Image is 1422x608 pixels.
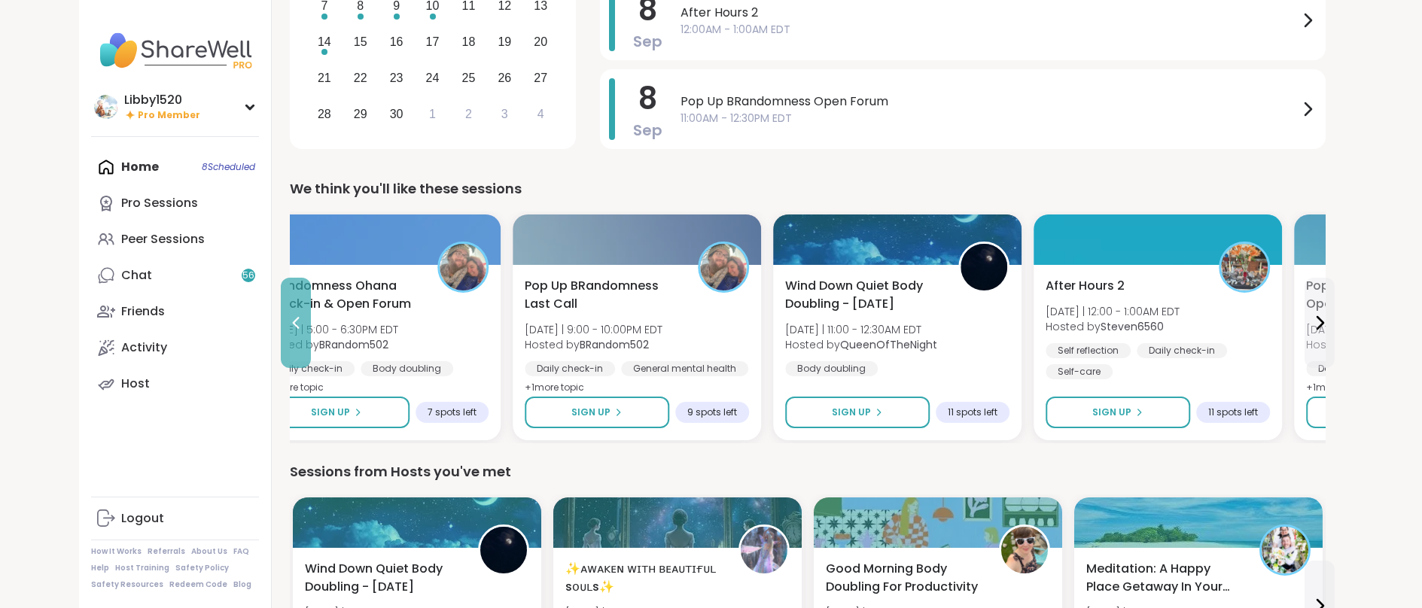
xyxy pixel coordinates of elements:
[344,26,376,59] div: Choose Monday, September 15th, 2025
[462,32,476,52] div: 18
[91,24,259,77] img: ShareWell Nav Logo
[169,579,227,590] a: Redeem Code
[264,322,398,337] span: [DATE] | 5:00 - 6:30PM EDT
[452,98,485,130] div: Choose Thursday, October 2nd, 2025
[489,26,521,59] div: Choose Friday, September 19th, 2025
[498,68,511,88] div: 26
[1046,397,1190,428] button: Sign Up
[390,32,403,52] div: 16
[621,361,748,376] div: General mental health
[1208,406,1258,418] span: 11 spots left
[489,98,521,130] div: Choose Friday, October 3rd, 2025
[1137,343,1227,358] div: Daily check-in
[354,32,367,52] div: 15
[91,330,259,366] a: Activity
[390,104,403,124] div: 30
[638,78,657,120] span: 8
[961,244,1007,290] img: QueenOfTheNight
[138,109,200,122] span: Pro Member
[489,62,521,94] div: Choose Friday, September 26th, 2025
[700,244,747,290] img: BRandom502
[580,337,649,352] b: BRandom502
[416,98,449,130] div: Choose Wednesday, October 1st, 2025
[681,4,1299,22] span: After Hours 2
[380,98,413,130] div: Choose Tuesday, September 30th, 2025
[361,361,453,376] div: Body doubling
[319,337,388,352] b: BRandom502
[525,26,557,59] div: Choose Saturday, September 20th, 2025
[91,579,163,590] a: Safety Resources
[525,98,557,130] div: Choose Saturday, October 4th, 2025
[571,406,611,419] span: Sign Up
[191,546,227,557] a: About Us
[840,337,937,352] b: QueenOfTheNight
[525,322,662,337] span: [DATE] | 9:00 - 10:00PM EDT
[785,361,878,376] div: Body doubling
[537,104,544,124] div: 4
[91,563,109,573] a: Help
[681,111,1299,126] span: 11:00AM - 12:30PM EDT
[826,560,982,596] span: Good Morning Body Doubling For Productivity
[233,579,251,590] a: Blog
[465,104,472,124] div: 2
[344,98,376,130] div: Choose Monday, September 29th, 2025
[1001,527,1048,573] img: Adrienne_QueenOfTheDawn
[264,337,398,352] span: Hosted by
[501,104,508,124] div: 3
[264,397,410,428] button: Sign Up
[175,563,229,573] a: Safety Policy
[1101,319,1164,334] b: Steven6560
[121,339,167,356] div: Activity
[426,68,440,88] div: 24
[309,62,341,94] div: Choose Sunday, September 21st, 2025
[785,337,937,352] span: Hosted by
[681,22,1299,38] span: 12:00AM - 1:00AM EDT
[264,361,355,376] div: Daily check-in
[428,406,477,418] span: 7 spots left
[121,267,152,284] div: Chat
[452,26,485,59] div: Choose Thursday, September 18th, 2025
[785,322,937,337] span: [DATE] | 11:00 - 12:30AM EDT
[785,277,942,313] span: Wind Down Quiet Body Doubling - [DATE]
[1046,277,1125,295] span: After Hours 2
[525,277,681,313] span: Pop Up BRandomness Last Call
[91,546,142,557] a: How It Works
[380,26,413,59] div: Choose Tuesday, September 16th, 2025
[121,231,205,248] div: Peer Sessions
[1092,406,1131,419] span: Sign Up
[290,178,1326,199] div: We think you'll like these sessions
[354,104,367,124] div: 29
[633,120,662,141] span: Sep
[124,92,200,108] div: Libby1520
[318,104,331,124] div: 28
[264,277,421,313] span: BRandomness Ohana Check-in & Open Forum
[242,269,254,282] span: 56
[91,500,259,537] a: Logout
[525,62,557,94] div: Choose Saturday, September 27th, 2025
[115,563,169,573] a: Host Training
[305,560,461,596] span: Wind Down Quiet Body Doubling - [DATE]
[426,32,440,52] div: 17
[390,68,403,88] div: 23
[91,293,259,330] a: Friends
[416,62,449,94] div: Choose Wednesday, September 24th, 2025
[354,68,367,88] div: 22
[1046,364,1113,379] div: Self-care
[121,195,198,211] div: Pro Sessions
[416,26,449,59] div: Choose Wednesday, September 17th, 2025
[452,62,485,94] div: Choose Thursday, September 25th, 2025
[1086,560,1243,596] span: Meditation: A Happy Place Getaway In Your Mind
[91,221,259,257] a: Peer Sessions
[1221,244,1268,290] img: Steven6560
[534,68,547,88] div: 27
[1046,319,1180,334] span: Hosted by
[832,406,871,419] span: Sign Up
[309,98,341,130] div: Choose Sunday, September 28th, 2025
[94,95,118,119] img: Libby1520
[91,185,259,221] a: Pro Sessions
[91,257,259,293] a: Chat56
[785,397,930,428] button: Sign Up
[525,337,662,352] span: Hosted by
[91,366,259,402] a: Host
[121,375,150,392] div: Host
